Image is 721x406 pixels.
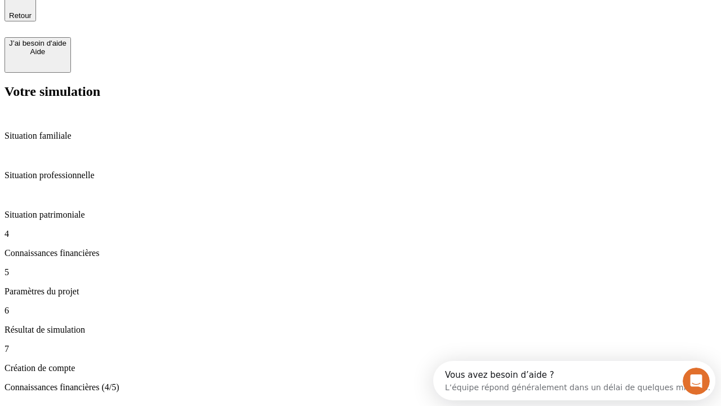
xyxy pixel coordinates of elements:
div: Vous avez besoin d’aide ? [12,10,277,19]
iframe: Intercom live chat [683,368,710,395]
div: J’ai besoin d'aide [9,39,66,47]
h2: Votre simulation [5,84,716,99]
p: 6 [5,306,716,316]
p: 7 [5,344,716,354]
p: 4 [5,229,716,239]
p: Création de compte [5,363,716,373]
p: 5 [5,267,716,277]
p: Situation familiale [5,131,716,141]
div: Ouvrir le Messenger Intercom [5,5,310,36]
p: Situation patrimoniale [5,210,716,220]
iframe: Intercom live chat discovery launcher [433,361,715,400]
div: L’équipe répond généralement dans un délai de quelques minutes. [12,19,277,30]
p: Connaissances financières (4/5) [5,382,716,392]
p: Résultat de simulation [5,325,716,335]
p: Paramètres du projet [5,286,716,297]
span: Retour [9,11,32,20]
p: Connaissances financières [5,248,716,258]
div: Aide [9,47,66,56]
button: J’ai besoin d'aideAide [5,37,71,73]
p: Situation professionnelle [5,170,716,180]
